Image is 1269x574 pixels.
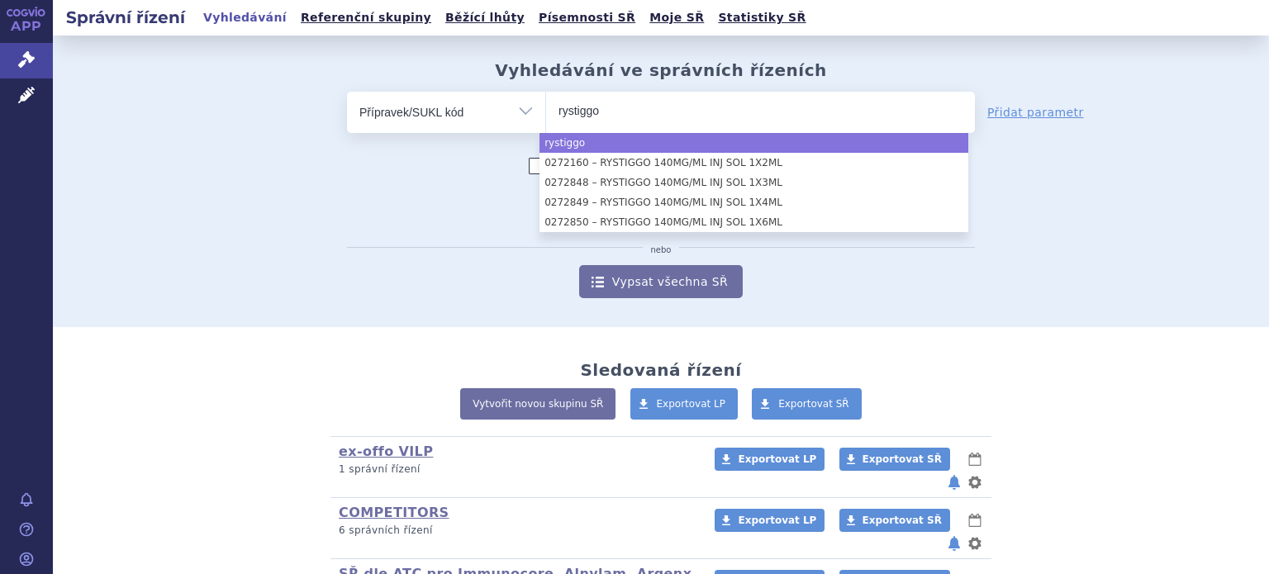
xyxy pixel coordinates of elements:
a: Vyhledávání [198,7,292,29]
h2: Vyhledávání ve správních řízeních [495,60,827,80]
a: Vypsat všechna SŘ [579,265,743,298]
button: notifikace [946,534,962,553]
span: Exportovat LP [738,453,816,465]
span: Exportovat SŘ [778,398,849,410]
button: lhůty [967,449,983,469]
span: Exportovat LP [657,398,726,410]
a: Moje SŘ [644,7,709,29]
button: nastavení [967,472,983,492]
i: nebo [643,245,680,255]
span: Exportovat SŘ [863,515,942,526]
button: notifikace [946,472,962,492]
a: Exportovat LP [715,448,825,471]
a: Exportovat SŘ [839,509,950,532]
a: Exportovat SŘ [752,388,862,420]
label: Zahrnout [DEMOGRAPHIC_DATA] přípravky [529,158,793,174]
p: 1 správní řízení [339,463,693,477]
a: Běžící lhůty [440,7,530,29]
a: ex-offo VILP [339,444,433,459]
a: Exportovat LP [630,388,739,420]
p: 6 správních řízení [339,524,693,538]
li: rystiggo [539,133,968,153]
a: Vytvořit novou skupinu SŘ [460,388,615,420]
li: 0272160 – RYSTIGGO 140MG/ML INJ SOL 1X2ML [539,153,968,173]
li: 0272849 – RYSTIGGO 140MG/ML INJ SOL 1X4ML [539,192,968,212]
a: Exportovat LP [715,509,825,532]
span: Exportovat SŘ [863,453,942,465]
li: 0272848 – RYSTIGGO 140MG/ML INJ SOL 1X3ML [539,173,968,192]
a: Statistiky SŘ [713,7,810,29]
a: Exportovat SŘ [839,448,950,471]
a: Přidat parametr [987,104,1084,121]
h2: Správní řízení [53,6,198,29]
a: Referenční skupiny [296,7,436,29]
button: lhůty [967,510,983,530]
li: 0272850 – RYSTIGGO 140MG/ML INJ SOL 1X6ML [539,212,968,232]
h2: Sledovaná řízení [580,360,741,380]
a: Písemnosti SŘ [534,7,640,29]
span: Exportovat LP [738,515,816,526]
button: nastavení [967,534,983,553]
a: COMPETITORS [339,505,449,520]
